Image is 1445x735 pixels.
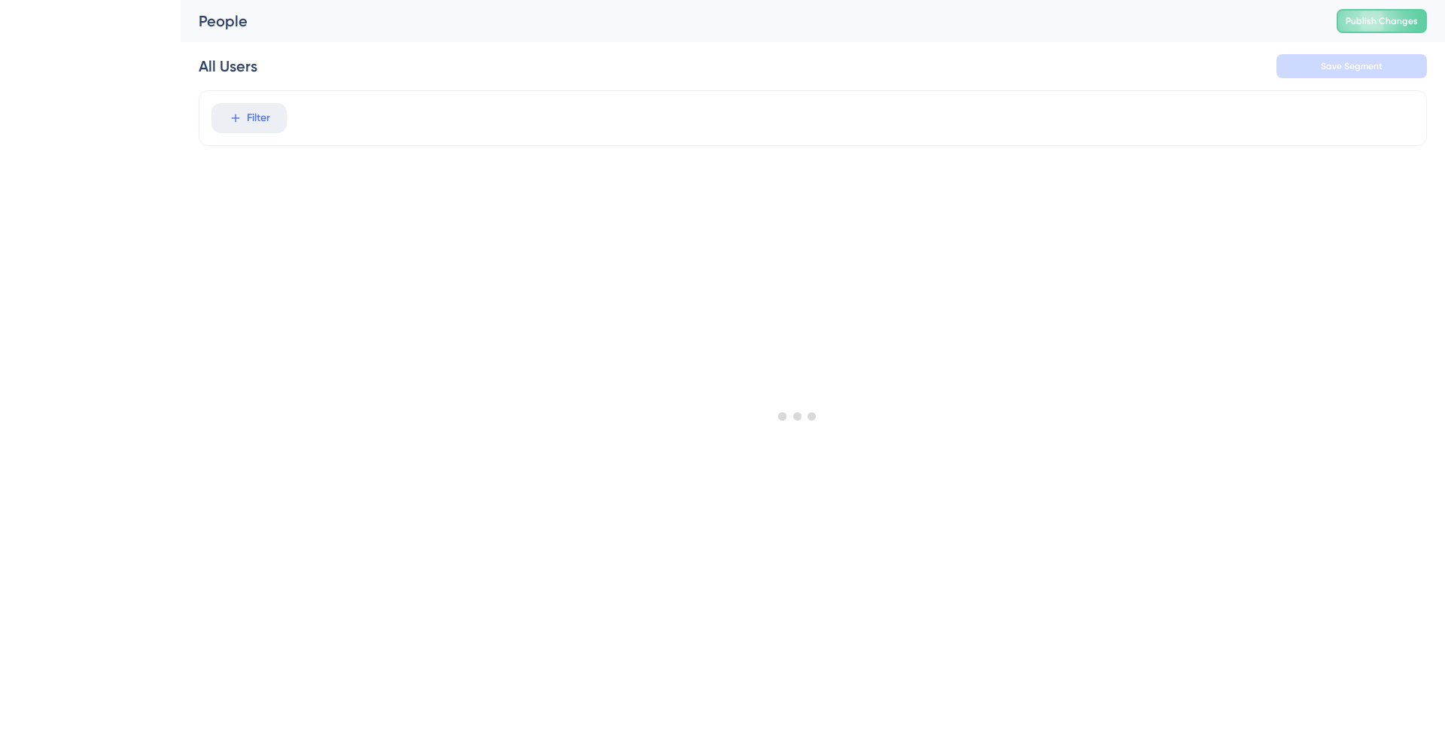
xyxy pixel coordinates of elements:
button: Save Segment [1276,54,1427,78]
span: Publish Changes [1346,15,1418,27]
button: Publish Changes [1337,9,1427,33]
div: All Users [199,56,257,77]
div: People [199,11,1299,32]
span: Save Segment [1321,60,1383,72]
